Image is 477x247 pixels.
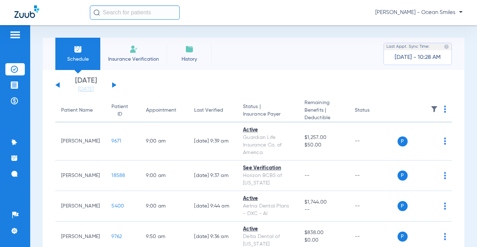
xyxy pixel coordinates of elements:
td: -- [349,122,398,160]
div: Last Verified [194,107,231,114]
span: Schedule [61,56,95,63]
div: Appointment [146,107,183,114]
div: Active [243,195,293,202]
div: Guardian Life Insurance Co. of America [243,134,293,157]
a: [DATE] [64,86,107,93]
span: Insurance Verification [106,56,161,63]
img: Manual Insurance Verification [129,45,138,53]
img: group-dot-blue.svg [444,172,446,179]
div: Appointment [146,107,176,114]
span: Insurance Payer [243,111,293,118]
div: See Verification [243,164,293,172]
span: -- [304,206,343,214]
img: group-dot-blue.svg [444,202,446,210]
td: -- [349,160,398,191]
td: [PERSON_NAME] [55,191,106,222]
div: Patient Name [61,107,100,114]
img: Schedule [74,45,82,53]
div: Active [243,126,293,134]
td: -- [349,191,398,222]
span: $0.00 [304,237,343,244]
span: -- [304,173,310,178]
span: $838.00 [304,229,343,237]
th: Status | [237,99,299,122]
span: P [398,136,408,146]
div: Last Verified [194,107,223,114]
img: Search Icon [93,9,100,16]
input: Search for patients [90,5,180,20]
iframe: Chat Widget [441,213,477,247]
img: group-dot-blue.svg [444,106,446,113]
span: P [398,171,408,181]
img: filter.svg [431,106,438,113]
img: History [185,45,194,53]
span: History [172,56,206,63]
span: P [398,232,408,242]
img: last sync help info [444,44,449,49]
td: 9:00 AM [140,122,188,160]
div: Patient Name [61,107,93,114]
td: [DATE] 9:37 AM [188,160,237,191]
span: 9762 [111,234,122,239]
span: Deductible [304,114,343,122]
span: 9671 [111,139,121,144]
div: Aetna Dental Plans - DXC - AI [243,202,293,218]
div: Patient ID [111,103,134,118]
td: 9:00 AM [140,191,188,222]
span: $1,744.00 [304,199,343,206]
div: Horizon BCBS of [US_STATE] [243,172,293,187]
img: group-dot-blue.svg [444,138,446,145]
img: Zuub Logo [14,5,39,18]
span: [DATE] - 10:28 AM [395,54,441,61]
th: Remaining Benefits | [299,99,349,122]
span: $1,257.00 [304,134,343,141]
span: Last Appt. Sync Time: [386,43,430,50]
span: P [398,201,408,211]
td: [DATE] 9:39 AM [188,122,237,160]
span: 5400 [111,204,124,209]
span: 18588 [111,173,125,178]
th: Status [349,99,398,122]
div: Patient ID [111,103,128,118]
span: $50.00 [304,141,343,149]
td: [PERSON_NAME] [55,160,106,191]
div: Active [243,225,293,233]
li: [DATE] [64,77,107,93]
img: hamburger-icon [9,31,21,39]
td: [PERSON_NAME] [55,122,106,160]
td: 9:00 AM [140,160,188,191]
td: [DATE] 9:44 AM [188,191,237,222]
span: [PERSON_NAME] - Ocean Smiles [375,9,463,16]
